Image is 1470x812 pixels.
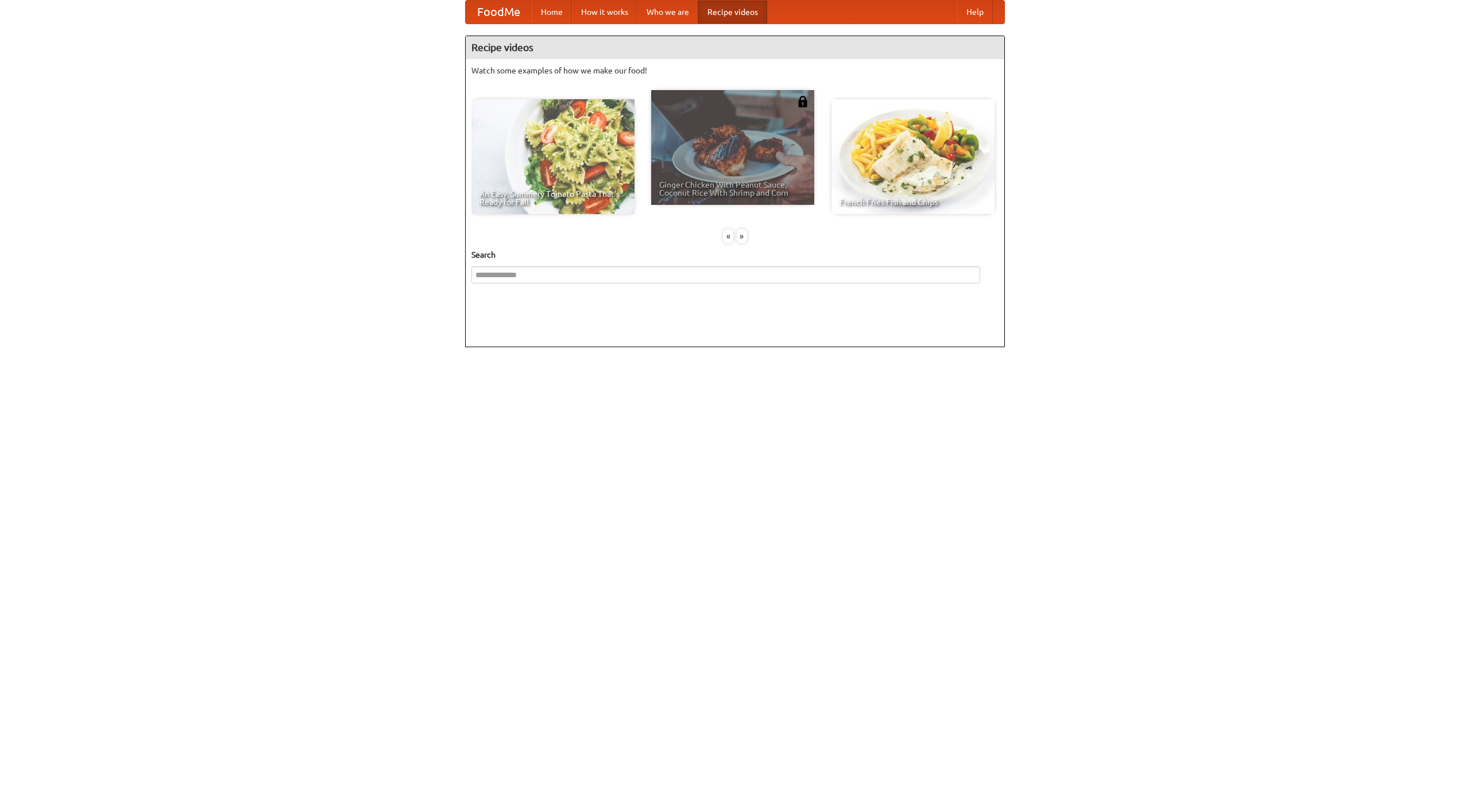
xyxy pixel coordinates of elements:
[957,1,993,24] a: Help
[797,96,808,107] img: 483408.png
[572,1,637,24] a: How it works
[471,249,999,261] h5: Search
[479,190,626,206] span: An Easy, Summery Tomato Pasta That's Ready for Fall
[532,1,572,24] a: Home
[831,99,995,214] a: French Fries Fish and Chips
[723,229,733,243] div: «
[466,36,1004,59] h4: Recipe videos
[466,1,532,24] a: FoodMe
[840,198,987,206] span: French Fries Fish and Chips
[471,65,999,76] p: Watch some examples of how we make our food!
[637,1,698,24] a: Who we are
[471,99,635,214] a: An Easy, Summery Tomato Pasta That's Ready for Fall
[737,229,747,243] div: »
[698,1,767,24] a: Recipe videos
